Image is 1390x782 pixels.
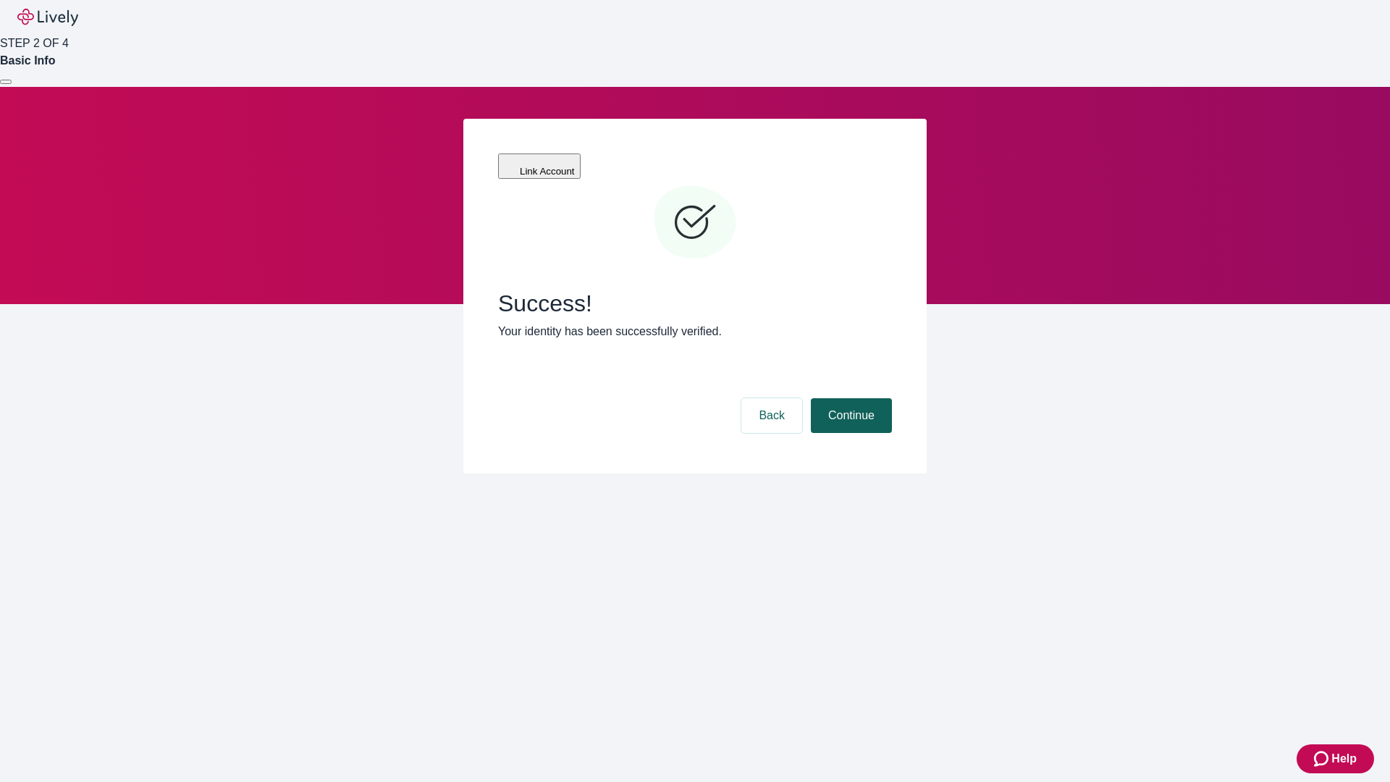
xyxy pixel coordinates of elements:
button: Link Account [498,154,581,179]
img: Lively [17,9,78,26]
svg: Checkmark icon [652,180,738,266]
span: Help [1331,750,1357,768]
button: Zendesk support iconHelp [1297,744,1374,773]
button: Continue [811,398,892,433]
button: Back [741,398,802,433]
p: Your identity has been successfully verified. [498,323,892,340]
svg: Zendesk support icon [1314,750,1331,768]
span: Success! [498,290,892,317]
